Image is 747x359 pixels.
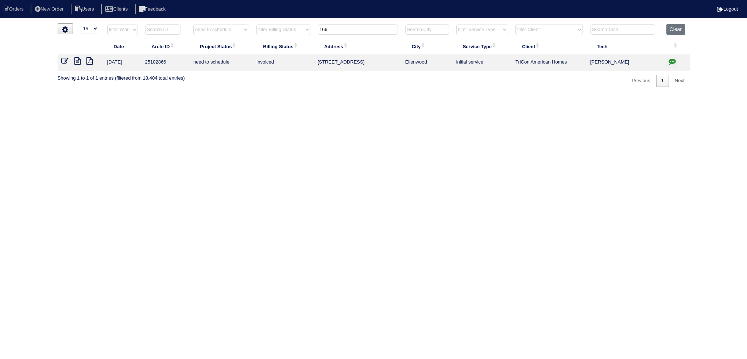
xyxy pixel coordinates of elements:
[314,54,402,71] td: [STREET_ADDRESS]
[101,4,133,14] li: Clients
[71,6,100,12] a: Users
[590,24,655,35] input: Search Tech
[453,39,512,54] th: Service Type: activate to sort column ascending
[512,39,587,54] th: Client: activate to sort column ascending
[104,54,142,71] td: [DATE]
[145,24,181,35] input: Search ID
[135,4,171,14] li: Feedback
[58,71,185,81] div: Showing 1 to 1 of 1 entries (filtered from 18,404 total entries)
[253,39,314,54] th: Billing Status: activate to sort column ascending
[71,4,100,14] li: Users
[512,54,587,71] td: TriCon American Homes
[253,54,314,71] td: invoiced
[190,54,253,71] td: need to schedule
[31,6,69,12] a: New Order
[587,54,663,71] td: [PERSON_NAME]
[402,54,453,71] td: Ellenwood
[453,54,512,71] td: initial service
[666,24,685,35] button: Clear
[670,75,690,87] a: Next
[663,39,690,54] th: : activate to sort column ascending
[717,6,738,12] a: Logout
[318,24,398,35] input: Search Address
[190,39,253,54] th: Project Status: activate to sort column ascending
[402,39,453,54] th: City: activate to sort column ascending
[104,39,142,54] th: Date
[587,39,663,54] th: Tech
[314,39,402,54] th: Address: activate to sort column ascending
[142,39,190,54] th: Arete ID: activate to sort column ascending
[142,54,190,71] td: 25102866
[627,75,655,87] a: Previous
[101,6,133,12] a: Clients
[656,75,669,87] a: 1
[405,24,449,35] input: Search City
[31,4,69,14] li: New Order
